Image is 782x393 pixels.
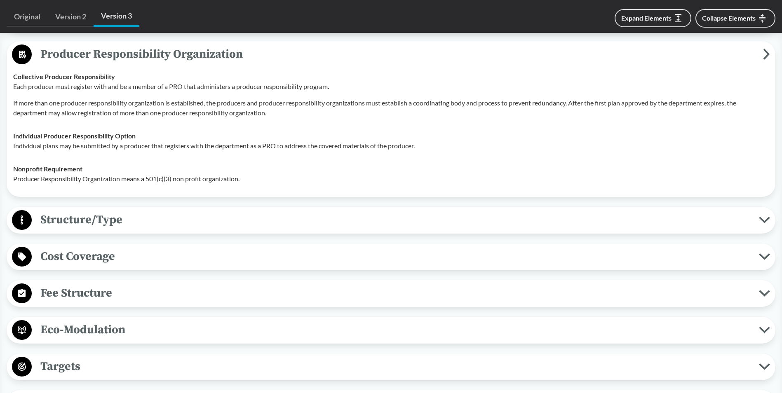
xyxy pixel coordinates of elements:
[9,44,773,65] button: Producer Responsibility Organization
[32,247,759,266] span: Cost Coverage
[32,357,759,376] span: Targets
[32,45,763,63] span: Producer Responsibility Organization
[13,165,82,173] strong: Nonprofit Requirement
[13,174,769,184] p: Producer Responsibility Organization means a 501(c)(3) non profit organization.
[7,7,48,26] a: Original
[13,132,136,140] strong: Individual Producer Responsibility Option
[9,320,773,341] button: Eco-Modulation
[9,356,773,377] button: Targets
[9,210,773,231] button: Structure/Type
[9,246,773,267] button: Cost Coverage
[48,7,94,26] a: Version 2
[9,283,773,304] button: Fee Structure
[94,7,139,27] a: Version 3
[13,141,769,151] p: Individual plans may be submitted by a producer that registers with the department as a PRO to ad...
[13,98,769,118] p: If more than one producer responsibility organization is established, the producers and producer ...
[615,9,691,27] button: Expand Elements
[695,9,775,28] button: Collapse Elements
[13,73,115,80] strong: Collective Producer Responsibility
[32,284,759,302] span: Fee Structure
[32,320,759,339] span: Eco-Modulation
[32,211,759,229] span: Structure/Type
[13,82,769,91] p: Each producer must register with and be a member of a PRO that administers a producer responsibil...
